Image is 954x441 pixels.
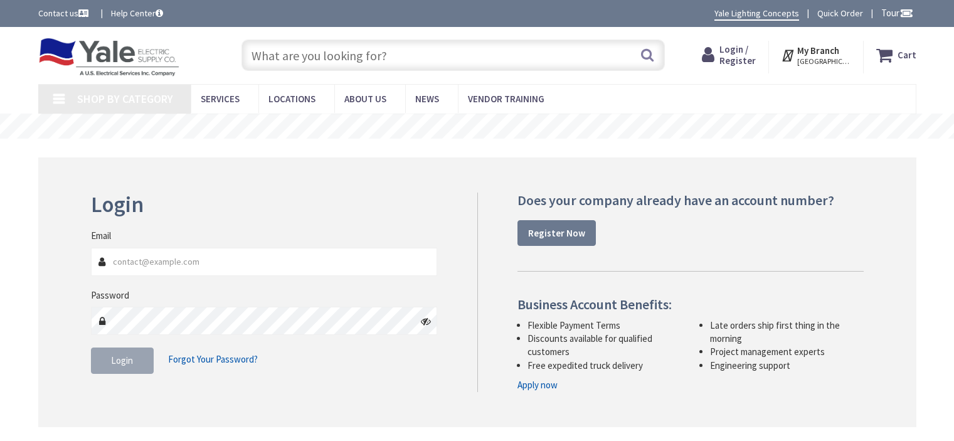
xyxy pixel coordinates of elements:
span: Forgot Your Password? [168,353,258,365]
h2: Login [91,193,438,217]
div: My Branch [GEOGRAPHIC_DATA], [GEOGRAPHIC_DATA] [781,44,851,66]
li: Late orders ship first thing in the morning [710,319,864,346]
span: Login / Register [719,43,756,66]
span: News [415,93,439,105]
span: [GEOGRAPHIC_DATA], [GEOGRAPHIC_DATA] [797,56,851,66]
a: Cart [876,44,916,66]
span: About Us [344,93,386,105]
a: Register Now [517,220,596,247]
span: Shop By Category [77,92,173,106]
span: Login [111,354,133,366]
button: Login [91,348,154,374]
h4: Does your company already have an account number? [517,193,864,208]
h4: Business Account Benefits: [517,297,864,312]
li: Flexible Payment Terms [527,319,681,332]
strong: Cart [898,44,916,66]
a: Yale Lighting Concepts [714,7,799,21]
span: Locations [268,93,315,105]
li: Engineering support [710,359,864,372]
label: Password [91,289,129,302]
li: Discounts available for qualified customers [527,332,681,359]
a: Contact us [38,7,91,19]
li: Free expedited truck delivery [527,359,681,372]
a: Apply now [517,378,558,391]
span: Tour [881,7,913,19]
a: Forgot Your Password? [168,348,258,371]
a: Login / Register [702,44,756,66]
label: Email [91,229,111,242]
span: Services [201,93,240,105]
a: Help Center [111,7,163,19]
strong: My Branch [797,45,839,56]
i: Click here to show/hide password [421,316,431,326]
span: Vendor Training [468,93,544,105]
li: Project management experts [710,345,864,358]
input: What are you looking for? [241,40,665,71]
input: Email [91,248,438,276]
img: Yale Electric Supply Co. [38,38,180,77]
a: Quick Order [817,7,863,19]
strong: Register Now [528,227,585,239]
